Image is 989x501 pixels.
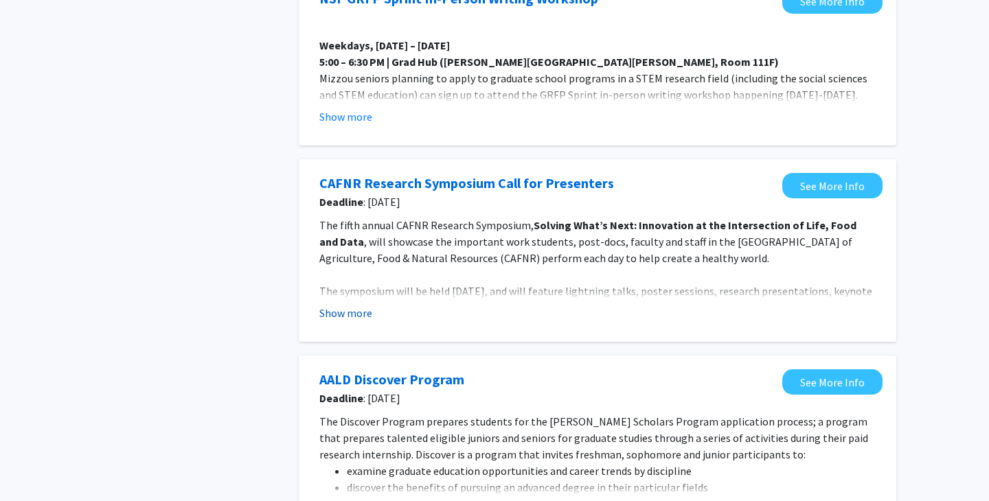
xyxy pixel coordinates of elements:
[319,391,363,405] b: Deadline
[10,439,58,491] iframe: Chat
[319,71,867,102] span: Mizzou seniors planning to apply to graduate school programs in a STEM research field (including ...
[319,218,856,248] strong: Solving What’s Next: Innovation at the Intersection of Life, Food and Data
[319,305,372,321] button: Show more
[319,55,779,69] strong: 5:00 – 6:30 PM | Grad Hub ([PERSON_NAME][GEOGRAPHIC_DATA][PERSON_NAME], Room 111F)
[319,217,876,266] p: The fifth annual CAFNR Research Symposium, , will showcase the important work students, post-docs...
[319,283,876,316] p: The symposium will be held [DATE], and will feature lightning talks, poster sessions, research pr...
[319,194,775,210] span: : [DATE]
[347,479,876,496] li: discover the benefits of pursuing an advanced degree in their particular fields
[319,195,363,209] b: Deadline
[319,108,372,125] button: Show more
[319,173,614,194] a: Opens in a new tab
[319,369,464,390] a: Opens in a new tab
[782,173,883,198] a: Opens in a new tab
[319,38,450,52] strong: Weekdays, [DATE] – [DATE]
[319,413,876,463] p: The Discover Program prepares students for the [PERSON_NAME] Scholars Program application process...
[347,463,876,479] li: examine graduate education opportunities and career trends by discipline
[319,390,775,406] span: : [DATE]
[782,369,883,395] a: Opens in a new tab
